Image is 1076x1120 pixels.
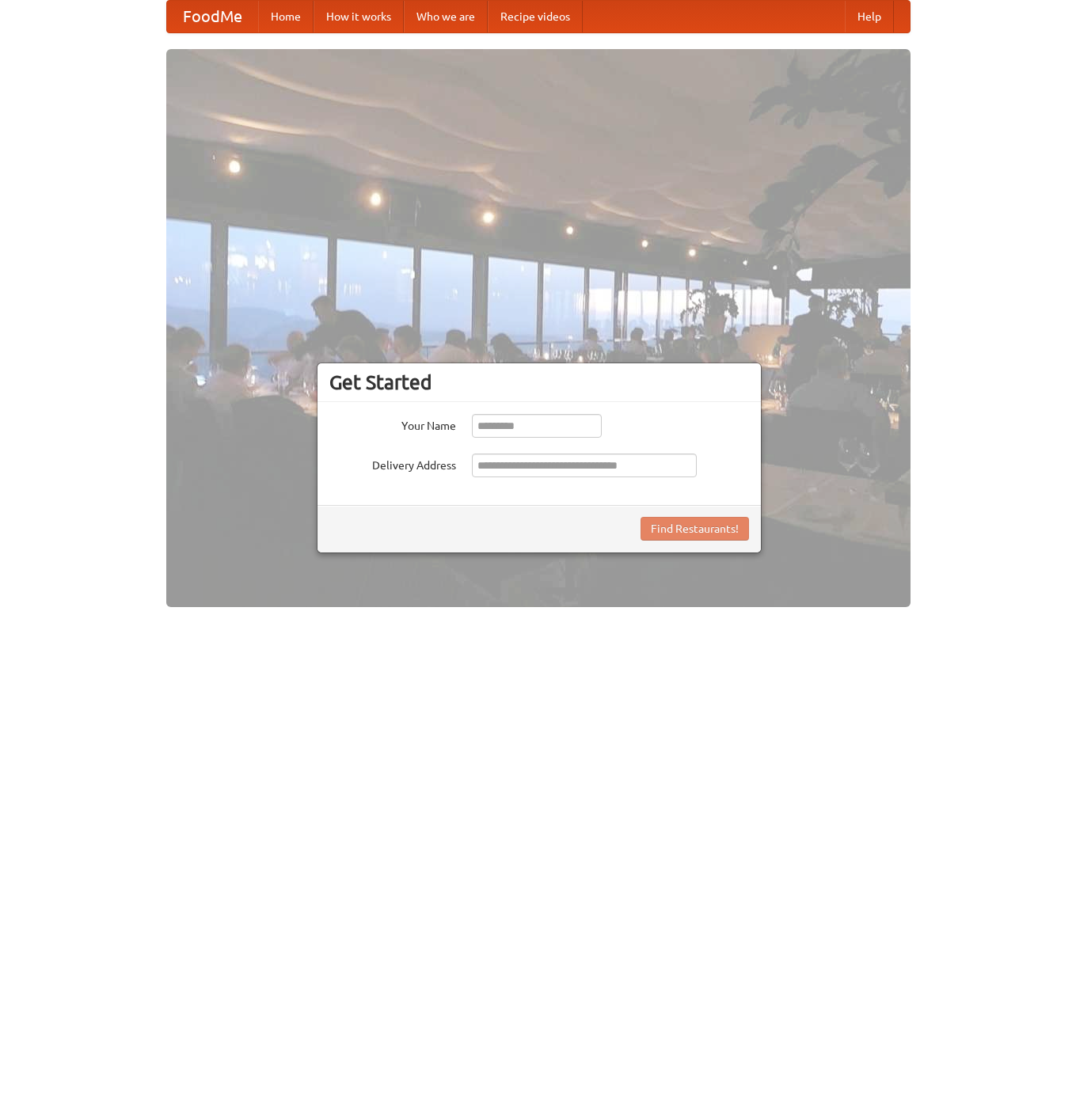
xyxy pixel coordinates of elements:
[329,414,456,434] label: Your Name
[258,1,314,32] a: Home
[314,1,404,32] a: How it works
[845,1,894,32] a: Help
[641,517,749,541] button: Find Restaurants!
[404,1,488,32] a: Who we are
[329,370,749,394] h3: Get Started
[167,1,258,32] a: FoodMe
[329,454,456,473] label: Delivery Address
[488,1,583,32] a: Recipe videos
